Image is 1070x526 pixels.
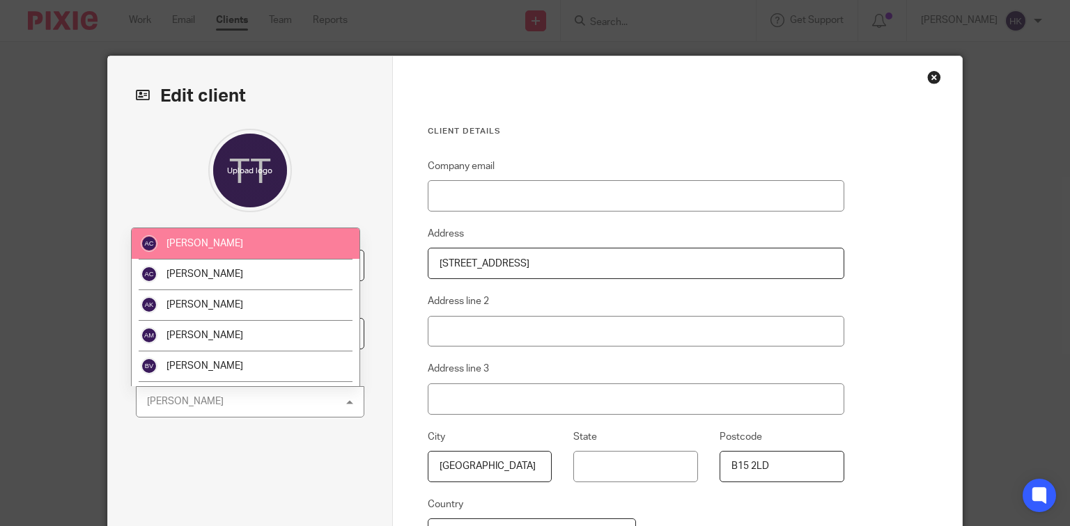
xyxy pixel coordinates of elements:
h2: Edit client [136,84,364,108]
span: [PERSON_NAME] [166,239,243,248]
label: Address line 2 [428,294,489,308]
img: svg%3E [141,235,157,252]
div: Close this dialog window [927,70,941,84]
span: [PERSON_NAME] [166,361,243,371]
span: [PERSON_NAME] [166,330,243,340]
label: Address [428,227,464,241]
label: State [573,430,597,444]
img: svg%3E [141,266,157,282]
label: Country [428,497,463,511]
img: svg%3E [141,358,157,374]
span: [PERSON_NAME] [166,300,243,310]
span: [PERSON_NAME] [166,269,243,279]
label: Name [136,226,169,242]
label: City [428,430,445,444]
img: svg%3E [141,296,157,313]
label: Postcode [720,430,762,444]
h3: Client details [428,126,844,137]
img: svg%3E [141,327,157,344]
label: Company email [428,159,495,173]
label: Address line 3 [428,362,489,376]
div: [PERSON_NAME] [147,397,224,406]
